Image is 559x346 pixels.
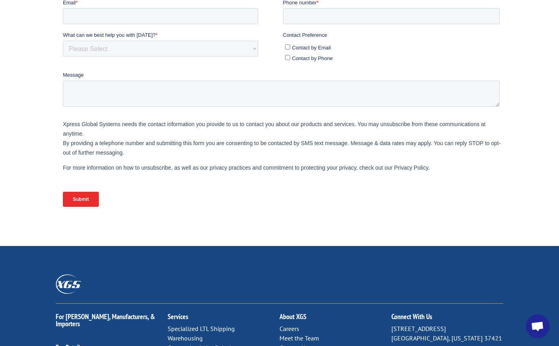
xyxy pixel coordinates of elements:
input: Contact by Email [222,78,227,83]
h2: Connect With Us [391,313,503,324]
a: For [PERSON_NAME], Manufacturers, & Importers [56,312,155,328]
a: About XGS [279,312,306,321]
span: Contact Preference [220,66,264,72]
a: Meet the Team [279,334,319,342]
a: Services [168,312,188,321]
a: Open chat [526,314,550,338]
a: Warehousing [168,334,203,342]
input: Contact by Phone [222,89,227,94]
img: XGS_Logos_ALL_2024_All_White [56,274,81,294]
a: Careers [279,325,299,333]
span: Contact by Email [229,78,268,84]
a: Specialized LTL Shipping [168,325,235,333]
p: [STREET_ADDRESS] [GEOGRAPHIC_DATA], [US_STATE] 37421 [391,324,503,343]
span: Phone number [220,33,254,39]
span: Contact by Phone [229,89,270,95]
span: Last name [220,1,244,7]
